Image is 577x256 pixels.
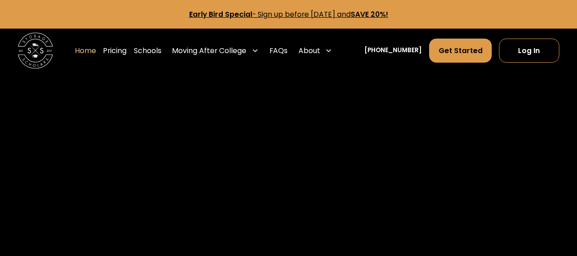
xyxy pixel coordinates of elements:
[429,39,492,63] a: Get Started
[298,45,320,56] div: About
[189,10,388,19] a: Early Bird Special- Sign up before [DATE] andSAVE 20%!
[351,10,388,19] strong: SAVE 20%!
[364,46,422,55] a: [PHONE_NUMBER]
[269,38,288,63] a: FAQs
[189,10,252,19] strong: Early Bird Special
[75,38,96,63] a: Home
[103,38,127,63] a: Pricing
[18,33,53,68] img: Storage Scholars main logo
[134,38,161,63] a: Schools
[172,45,246,56] div: Moving After College
[499,39,559,63] a: Log In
